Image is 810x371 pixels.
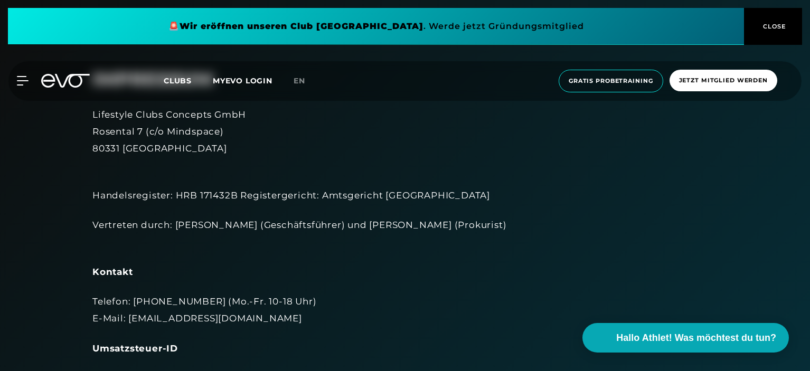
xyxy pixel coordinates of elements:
[582,323,789,353] button: Hallo Athlet! Was möchtest du tun?
[679,76,768,85] span: Jetzt Mitglied werden
[92,293,718,327] div: Telefon: [PHONE_NUMBER] (Mo.-Fr. 10-18 Uhr) E-Mail: [EMAIL_ADDRESS][DOMAIN_NAME]
[569,77,653,85] span: Gratis Probetraining
[666,70,780,92] a: Jetzt Mitglied werden
[92,106,718,157] div: Lifestyle Clubs Concepts GmbH Rosental 7 (c/o Mindspace) 80331 [GEOGRAPHIC_DATA]
[92,343,178,354] strong: Umsatzsteuer-ID
[294,76,305,85] span: en
[213,76,272,85] a: MYEVO LOGIN
[164,75,213,85] a: Clubs
[92,170,718,204] div: Handelsregister: HRB 171432B Registergericht: Amtsgericht [GEOGRAPHIC_DATA]
[616,331,776,345] span: Hallo Athlet! Was möchtest du tun?
[92,267,133,277] strong: Kontakt
[555,70,666,92] a: Gratis Probetraining
[294,75,318,87] a: en
[92,216,718,251] div: Vertreten durch: [PERSON_NAME] (Geschäftsführer) und [PERSON_NAME] (Prokurist)
[760,22,786,31] span: CLOSE
[164,76,192,85] span: Clubs
[744,8,802,45] button: CLOSE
